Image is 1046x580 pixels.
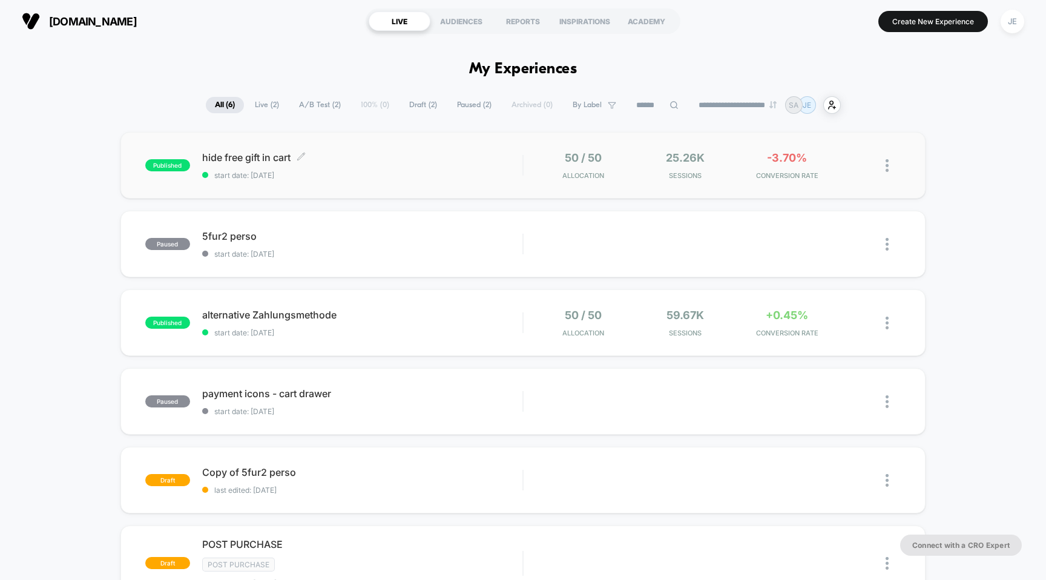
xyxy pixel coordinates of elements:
span: CONVERSION RATE [739,171,835,180]
span: hide free gift in cart [202,151,523,163]
p: SA [789,101,798,110]
button: JE [997,9,1028,34]
img: close [886,395,889,408]
span: Live ( 2 ) [246,97,288,113]
span: last edited: [DATE] [202,486,523,495]
span: Paused ( 2 ) [448,97,501,113]
h1: My Experiences [469,61,577,78]
span: alternative Zahlungsmethode [202,309,523,321]
span: -3.70% [767,151,807,164]
span: 50 / 50 [565,151,602,164]
span: published [145,317,190,329]
span: By Label [573,101,602,110]
img: Visually logo [22,12,40,30]
span: A/B Test ( 2 ) [290,97,350,113]
span: All ( 6 ) [206,97,244,113]
span: payment icons - cart drawer [202,387,523,400]
span: paused [145,238,190,250]
div: REPORTS [492,12,554,31]
img: end [769,101,777,108]
span: Copy of 5fur2 perso [202,466,523,478]
span: draft [145,557,190,569]
span: start date: [DATE] [202,328,523,337]
span: Allocation [562,329,604,337]
span: paused [145,395,190,407]
span: Sessions [637,171,733,180]
span: CONVERSION RATE [739,329,835,337]
img: close [886,317,889,329]
button: [DOMAIN_NAME] [18,12,140,31]
span: Post Purchase [202,558,275,572]
span: 5fur2 perso [202,230,523,242]
span: Draft ( 2 ) [400,97,446,113]
span: 59.67k [666,309,704,321]
img: close [886,238,889,251]
div: ACADEMY [616,12,677,31]
img: close [886,159,889,172]
span: start date: [DATE] [202,249,523,259]
span: published [145,159,190,171]
span: 25.26k [666,151,705,164]
div: JE [1001,10,1024,33]
p: JE [803,101,811,110]
span: 50 / 50 [565,309,602,321]
img: close [886,474,889,487]
span: Sessions [637,329,733,337]
div: INSPIRATIONS [554,12,616,31]
div: LIVE [369,12,430,31]
img: close [886,557,889,570]
div: AUDIENCES [430,12,492,31]
span: draft [145,474,190,486]
button: Connect with a CRO Expert [900,535,1022,556]
span: start date: [DATE] [202,407,523,416]
span: Allocation [562,171,604,180]
span: start date: [DATE] [202,171,523,180]
button: Create New Experience [878,11,988,32]
span: POST PURCHASE [202,538,523,550]
span: [DOMAIN_NAME] [49,15,137,28]
span: +0.45% [766,309,808,321]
